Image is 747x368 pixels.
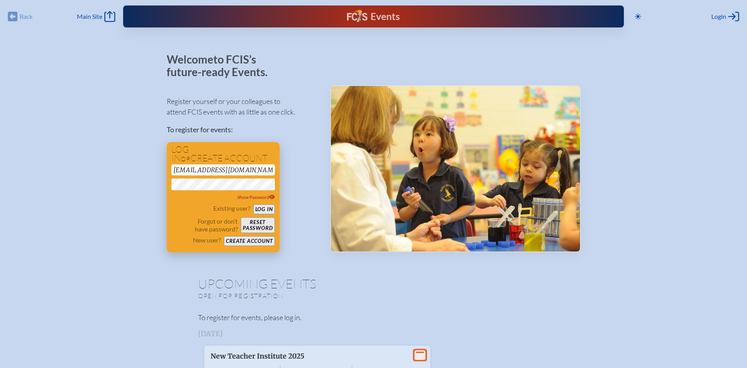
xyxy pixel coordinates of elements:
span: Main Site [77,13,102,20]
p: To register for events: [167,124,318,135]
p: Forgot or don’t have password? [171,217,238,233]
p: Existing user? [213,204,250,212]
span: Show Password [237,194,275,200]
a: Main Site [77,11,115,22]
span: or [181,155,191,163]
p: Register yourself or your colleagues to attend FCIS events with as little as one click. [167,96,318,117]
span: Login [711,13,726,20]
div: FCIS Events — Future ready [261,9,486,24]
input: Email [171,164,275,175]
h1: Log in create account [171,145,275,163]
span: New Teacher Institute 2025 [211,352,304,361]
p: Open for registration [198,292,405,300]
h3: [DATE] [198,330,549,338]
p: New user? [193,236,221,244]
img: Events [331,86,580,251]
button: Create account [224,236,274,246]
button: Log in [253,204,275,214]
button: Resetpassword [241,217,274,233]
h1: Upcoming Events [198,277,549,290]
p: Welcome to FCIS’s future-ready Events. [167,53,276,78]
p: To register for events, please log in. [198,312,549,323]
